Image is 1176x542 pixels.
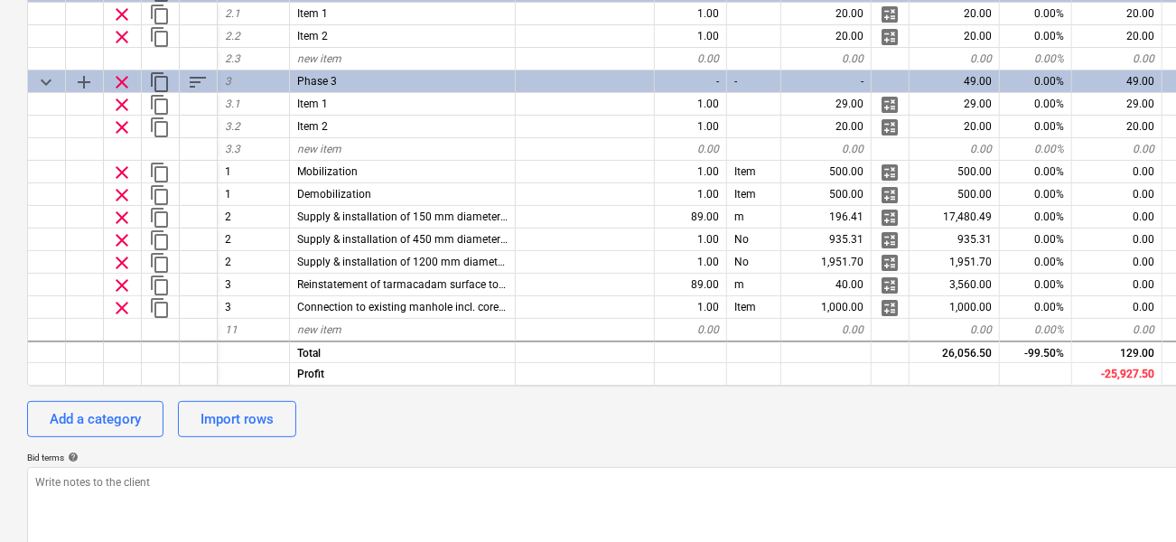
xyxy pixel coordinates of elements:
span: Duplicate row [149,207,171,229]
div: -25,927.50 [1072,363,1162,386]
div: 20.00 [910,116,1000,138]
div: Import rows [201,407,274,431]
div: 0.00 [655,48,727,70]
span: Duplicate row [149,117,171,138]
span: Item 2 [297,30,328,42]
span: Mobilization [297,165,358,178]
div: 20.00 [1072,116,1162,138]
span: Manage detailed breakdown for the row [879,252,901,274]
div: 20.00 [910,3,1000,25]
span: Remove row [111,184,133,206]
div: 1.00 [655,183,727,206]
span: Duplicate row [149,275,171,296]
div: 500.00 [781,183,872,206]
span: Remove row [111,26,133,48]
div: 0.00 [910,48,1000,70]
div: m [727,274,781,296]
span: Reinstatement of tarmacadam surface to match existing [297,278,574,291]
div: 500.00 [910,183,1000,206]
div: m [727,206,781,229]
div: 29.00 [910,93,1000,116]
span: 3.2 [225,120,240,133]
div: 20.00 [1072,3,1162,25]
div: 0.00% [1000,25,1072,48]
div: 0.00 [1072,183,1162,206]
div: 935.31 [910,229,1000,251]
div: Chat Widget [1086,455,1176,542]
span: new item [297,323,341,336]
span: help [64,452,79,463]
div: 0.00% [1000,138,1072,161]
span: Item 1 [297,7,328,20]
div: 49.00 [910,70,1000,93]
div: 0.00% [1000,183,1072,206]
span: Manage detailed breakdown for the row [879,94,901,116]
span: Remove row [111,71,133,93]
button: Add a category [27,401,163,437]
span: Duplicate row [149,184,171,206]
span: Phase 3 [297,75,337,88]
span: Item 2 [297,120,328,133]
div: 0.00% [1000,93,1072,116]
div: 1,000.00 [781,296,872,319]
div: 0.00 [1072,138,1162,161]
div: 1,951.70 [910,251,1000,274]
span: Supply & installation of 1200 mm diameter precast concrete manhole incl. base, chamber rings, bac... [297,256,876,268]
div: Total [290,341,516,363]
span: Remove row [111,297,133,319]
div: 3 [218,274,290,296]
div: 0.00% [1000,206,1072,229]
div: 0.00 [1072,296,1162,319]
div: 1.00 [655,116,727,138]
span: Item 1 [297,98,328,110]
div: - [655,70,727,93]
div: 129.00 [1072,341,1162,363]
div: Item [727,161,781,183]
div: 20.00 [910,25,1000,48]
span: Duplicate row [149,229,171,251]
div: 3,560.00 [910,274,1000,296]
div: 1.00 [655,229,727,251]
div: 0.00 [655,138,727,161]
button: Import rows [178,401,296,437]
div: 196.41 [781,206,872,229]
div: 29.00 [1072,93,1162,116]
div: 0.00 [910,138,1000,161]
span: Duplicate row [149,94,171,116]
div: 0.00 [1072,229,1162,251]
div: 0.00 [910,319,1000,341]
div: 0.00 [1072,274,1162,296]
div: 0.00% [1000,274,1072,296]
div: 1 [218,183,290,206]
div: 29.00 [781,93,872,116]
span: Supply & installation of 450 mm diameter PPIC inspection chamber (max 1.0 m depth, incl. cover & ... [297,233,853,246]
span: Manage detailed breakdown for the row [879,117,901,138]
span: 2.1 [225,7,240,20]
div: 500.00 [910,161,1000,183]
div: 1.00 [655,25,727,48]
div: 1,000.00 [910,296,1000,319]
div: 0.00 [1072,251,1162,274]
span: Duplicate row [149,297,171,319]
div: 0.00% [1000,251,1072,274]
div: 0.00 [1072,48,1162,70]
div: 2 [218,251,290,274]
span: Manage detailed breakdown for the row [879,184,901,206]
div: 1 [218,161,290,183]
div: No [727,251,781,274]
span: Remove row [111,252,133,274]
span: Manage detailed breakdown for the row [879,162,901,183]
div: 20.00 [781,25,872,48]
span: Duplicate row [149,252,171,274]
div: Add a category [50,407,141,431]
span: Duplicate row [149,4,171,25]
span: Manage detailed breakdown for the row [879,26,901,48]
div: 2 [218,206,290,229]
div: Item [727,183,781,206]
div: 20.00 [1072,25,1162,48]
span: 2.3 [225,52,240,65]
span: 3.3 [225,143,240,155]
div: 40.00 [781,274,872,296]
span: Manage detailed breakdown for the row [879,297,901,319]
div: 1.00 [655,3,727,25]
